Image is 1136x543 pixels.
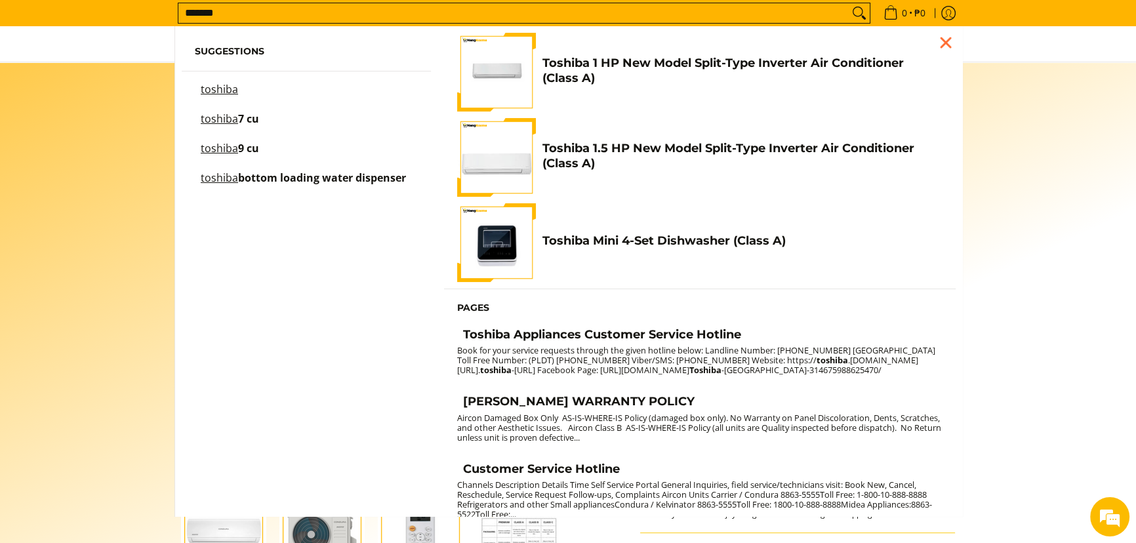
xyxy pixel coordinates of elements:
[457,203,536,282] img: Toshiba Mini 4-Set Dishwasher (Class A)
[215,7,247,38] div: Minimize live chat window
[76,165,181,298] span: We're online!
[457,327,943,346] a: Toshiba Appliances Customer Service Hotline
[457,33,536,111] img: Toshiba 1 HP New Model Split-Type Inverter Air Conditioner (Class A)
[457,118,536,197] img: Toshiba 1.5 HP New Model Split-Type Inverter Air Conditioner (Class A)
[195,85,418,108] a: toshiba
[195,46,418,58] h6: Suggestions
[238,171,406,185] span: bottom loading water dispenser
[542,56,943,85] h4: Toshiba 1 HP New Model Split-Type Inverter Air Conditioner (Class A)
[201,141,238,155] mark: toshiba
[195,144,418,167] a: toshiba 9 cu
[457,344,935,376] small: Book for your service requests through the given hotline below: Landline Number: [PHONE_NUMBER] [...
[480,364,512,376] strong: toshiba
[201,171,238,185] mark: toshiba
[201,82,238,96] mark: toshiba
[817,354,848,366] strong: toshiba
[542,141,943,171] h4: Toshiba 1.5 HP New Model Split-Type Inverter Air Conditioner (Class A)
[457,118,943,197] a: Toshiba 1.5 HP New Model Split-Type Inverter Air Conditioner (Class A) Toshiba 1.5 HP New Model S...
[457,479,932,520] small: Channels Description Details Time Self Service Portal General Inquiries, field service/technician...
[457,412,941,443] small: Aircon Damaged Box Only AS-IS-WHERE-IS Policy (damaged box only). No Warranty on Panel Discolorat...
[201,111,238,126] mark: toshiba
[238,141,259,155] span: 9 cu
[900,9,909,18] span: 0
[68,73,220,90] div: Chat with us now
[201,114,259,137] p: toshiba 7 cu
[463,394,695,409] h4: [PERSON_NAME] WARRANTY POLICY
[542,233,943,249] h4: Toshiba Mini 4-Set Dishwasher (Class A)
[880,6,929,20] span: •
[849,3,870,23] button: Search
[201,144,259,167] p: toshiba 9 cu
[195,173,418,196] a: toshiba bottom loading water dispenser
[195,114,418,137] a: toshiba 7 cu
[664,499,942,519] p: For now, warehouse pickups for online orders are on pause. But don’t worry—you can still enjoy ou...
[689,364,721,376] strong: Toshiba
[457,462,943,480] a: Customer Service Hotline
[201,173,406,196] p: toshiba bottom loading water dispenser
[457,302,943,314] h6: Pages
[457,203,943,282] a: Toshiba Mini 4-Set Dishwasher (Class A) Toshiba Mini 4-Set Dishwasher (Class A)
[457,33,943,111] a: Toshiba 1 HP New Model Split-Type Inverter Air Conditioner (Class A) Toshiba 1 HP New Model Split...
[201,85,238,108] p: toshiba
[7,358,250,404] textarea: Type your message and hit 'Enter'
[463,327,741,342] h4: Toshiba Appliances Customer Service Hotline
[912,9,927,18] span: ₱0
[463,462,620,477] h4: Customer Service Hotline
[936,33,956,52] div: Close pop up
[238,111,259,126] span: 7 cu
[457,394,943,412] a: [PERSON_NAME] WARRANTY POLICY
